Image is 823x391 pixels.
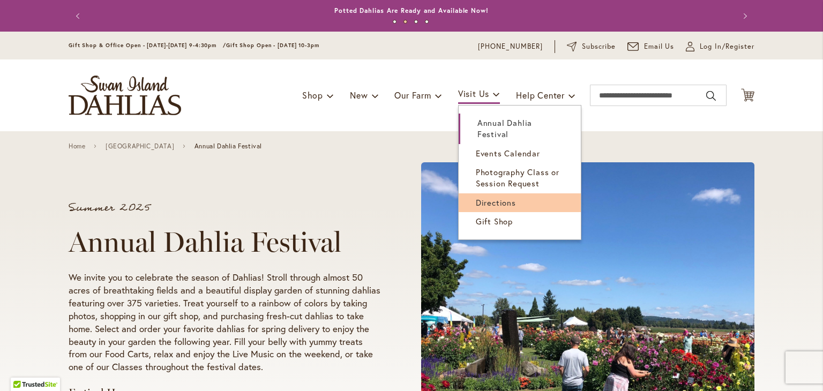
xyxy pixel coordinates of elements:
[350,89,368,101] span: New
[425,20,429,24] button: 4 of 4
[69,76,181,115] a: store logo
[476,216,513,227] span: Gift Shop
[516,89,565,101] span: Help Center
[733,5,754,27] button: Next
[394,89,431,101] span: Our Farm
[476,197,516,208] span: Directions
[644,41,675,52] span: Email Us
[477,117,532,139] span: Annual Dahlia Festival
[69,202,380,213] p: Summer 2025
[700,41,754,52] span: Log In/Register
[393,20,396,24] button: 1 of 4
[226,42,319,49] span: Gift Shop Open - [DATE] 10-3pm
[627,41,675,52] a: Email Us
[458,88,489,99] span: Visit Us
[476,148,540,159] span: Events Calendar
[476,167,559,189] span: Photography Class or Session Request
[106,142,174,150] a: [GEOGRAPHIC_DATA]
[478,41,543,52] a: [PHONE_NUMBER]
[69,226,380,258] h1: Annual Dahlia Festival
[403,20,407,24] button: 2 of 4
[194,142,262,150] span: Annual Dahlia Festival
[582,41,616,52] span: Subscribe
[69,142,85,150] a: Home
[414,20,418,24] button: 3 of 4
[69,42,226,49] span: Gift Shop & Office Open - [DATE]-[DATE] 9-4:30pm /
[567,41,616,52] a: Subscribe
[686,41,754,52] a: Log In/Register
[302,89,323,101] span: Shop
[69,271,380,374] p: We invite you to celebrate the season of Dahlias! Stroll through almost 50 acres of breathtaking ...
[69,5,90,27] button: Previous
[334,6,489,14] a: Potted Dahlias Are Ready and Available Now!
